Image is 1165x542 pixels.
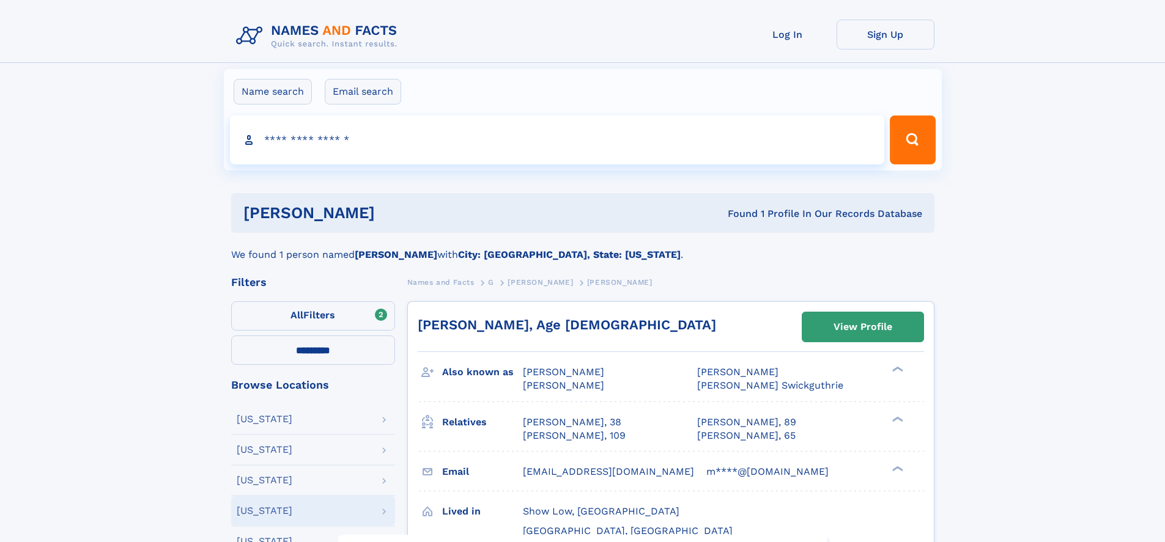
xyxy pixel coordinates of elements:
img: Logo Names and Facts [231,20,407,53]
span: [GEOGRAPHIC_DATA], [GEOGRAPHIC_DATA] [523,525,733,537]
a: Sign Up [837,20,934,49]
span: [PERSON_NAME] [523,379,604,391]
a: [PERSON_NAME], 65 [697,429,796,442]
span: All [290,309,303,321]
h3: Email [442,461,523,482]
a: [PERSON_NAME], 109 [523,429,626,442]
label: Email search [325,79,401,104]
a: [PERSON_NAME] [508,274,573,290]
span: [PERSON_NAME] [587,278,653,287]
div: We found 1 person named with . [231,233,934,262]
label: Name search [234,79,312,104]
button: Search Button [890,115,935,164]
div: [US_STATE] [237,475,292,485]
h3: Relatives [442,412,523,433]
input: search input [230,115,885,164]
div: Browse Locations [231,379,395,390]
a: View Profile [802,312,923,342]
div: ❯ [889,365,904,373]
a: G [488,274,494,290]
span: [EMAIL_ADDRESS][DOMAIN_NAME] [523,466,694,477]
div: View Profile [834,313,892,341]
h1: [PERSON_NAME] [243,205,552,221]
a: [PERSON_NAME], Age [DEMOGRAPHIC_DATA] [418,317,716,332]
div: [US_STATE] [237,414,292,424]
label: Filters [231,301,395,331]
span: [PERSON_NAME] [508,278,573,287]
div: [US_STATE] [237,506,292,516]
a: Names and Facts [407,274,475,290]
b: City: [GEOGRAPHIC_DATA], State: [US_STATE] [458,249,681,260]
h3: Lived in [442,501,523,522]
div: [US_STATE] [237,445,292,455]
h3: Also known as [442,362,523,383]
b: [PERSON_NAME] [355,249,437,260]
span: Show Low, [GEOGRAPHIC_DATA] [523,505,679,517]
span: [PERSON_NAME] [697,366,779,378]
span: [PERSON_NAME] Swickguthrie [697,379,843,391]
div: ❯ [889,464,904,472]
a: [PERSON_NAME], 38 [523,416,621,429]
span: [PERSON_NAME] [523,366,604,378]
span: G [488,278,494,287]
div: Found 1 Profile In Our Records Database [551,207,922,221]
a: Log In [739,20,837,49]
a: [PERSON_NAME], 89 [697,416,796,429]
div: Filters [231,277,395,288]
div: ❯ [889,415,904,423]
